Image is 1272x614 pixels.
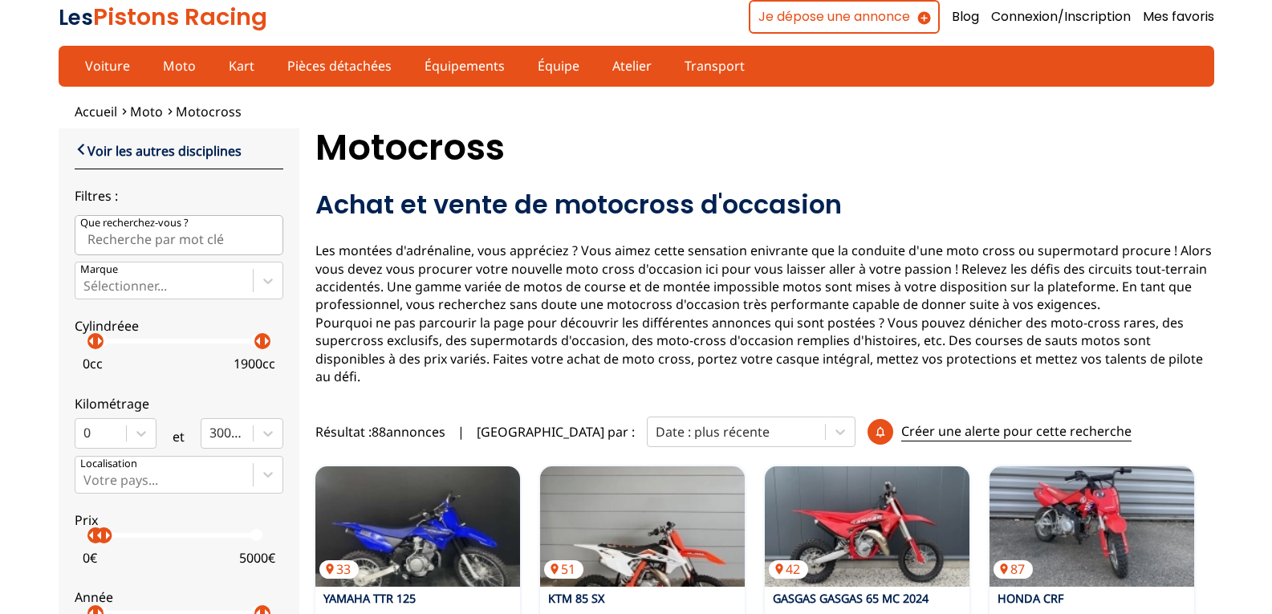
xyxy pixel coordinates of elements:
[234,355,275,372] p: 1900 cc
[477,423,635,441] p: [GEOGRAPHIC_DATA] par :
[75,588,283,606] p: Année
[257,331,276,351] p: arrow_right
[315,242,1214,385] p: Les montées d'adrénaline, vous appréciez ? Vous aimez cette sensation enivrante que la conduite d...
[249,331,268,351] p: arrow_left
[209,425,213,440] input: 300000
[75,140,242,160] a: Voir les autres disciplines
[315,466,520,587] a: YAMAHA TTR 12533
[75,52,140,79] a: Voiture
[83,279,87,293] input: MarqueSélectionner...
[90,526,109,545] p: arrow_left
[990,466,1194,587] img: HONDA CRF
[769,560,808,578] p: 42
[323,591,416,606] a: YAMAHA TTR 125
[527,52,590,79] a: Équipe
[75,215,283,255] input: Que recherchez-vous ?
[994,560,1033,578] p: 87
[952,8,979,26] a: Blog
[83,473,87,487] input: Votre pays...
[59,3,93,32] span: Les
[83,425,87,440] input: 0
[998,591,1063,606] a: HONDA CRF
[75,103,117,120] a: Accueil
[315,466,520,587] img: YAMAHA TTR 125
[75,317,283,335] p: Cylindréee
[80,262,118,277] p: Marque
[765,466,969,587] a: GASGAS GASGAS 65 MC 202442
[901,422,1132,441] p: Créer une alerte pour cette recherche
[98,526,117,545] p: arrow_right
[990,466,1194,587] a: HONDA CRF87
[59,1,267,33] a: LesPistons Racing
[602,52,662,79] a: Atelier
[319,560,359,578] p: 33
[218,52,265,79] a: Kart
[83,549,97,567] p: 0 €
[75,511,283,529] p: Prix
[82,526,101,545] p: arrow_left
[540,466,745,587] a: KTM 85 SX51
[152,52,206,79] a: Moto
[75,187,283,205] p: Filtres :
[239,549,275,567] p: 5000 €
[674,52,755,79] a: Transport
[540,466,745,587] img: KTM 85 SX
[130,103,163,120] a: Moto
[315,189,1214,221] h2: Achat et vente de motocross d'occasion
[90,331,109,351] p: arrow_right
[173,428,185,445] p: et
[80,457,137,471] p: Localisation
[315,128,1214,167] h1: Motocross
[544,560,583,578] p: 51
[457,423,465,441] span: |
[277,52,402,79] a: Pièces détachées
[83,355,103,372] p: 0 cc
[1143,8,1214,26] a: Mes favoris
[548,591,604,606] a: KTM 85 SX
[75,395,283,413] p: Kilométrage
[176,103,242,120] a: Motocross
[773,591,929,606] a: GASGAS GASGAS 65 MC 2024
[80,216,189,230] p: Que recherchez-vous ?
[414,52,515,79] a: Équipements
[991,8,1131,26] a: Connexion/Inscription
[315,423,445,441] span: Résultat : 88 annonces
[765,466,969,587] img: GASGAS GASGAS 65 MC 2024
[82,331,101,351] p: arrow_left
